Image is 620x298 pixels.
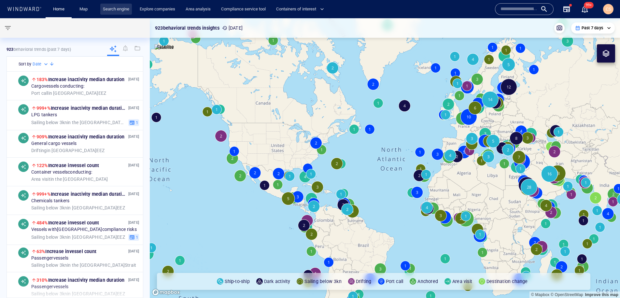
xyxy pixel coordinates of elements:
span: 183% [36,77,48,82]
button: 99+ [581,5,589,13]
span: in the [GEOGRAPHIC_DATA] [31,176,108,182]
p: [DATE] [222,24,243,32]
span: Passenger vessels [31,255,68,261]
span: Sailing below 3kn [31,262,67,267]
span: in [GEOGRAPHIC_DATA] EEZ [31,90,106,96]
span: Increase in activity median duration [36,106,127,111]
p: Anchored [417,277,438,285]
strong: 923 [7,47,14,52]
span: 310% [36,277,48,283]
span: Port call [31,90,49,95]
button: CS [602,3,615,16]
p: Drifting [356,277,372,285]
a: OpenStreetMap [551,292,583,297]
p: [DATE] [128,162,139,168]
p: Destination change [486,277,528,285]
span: 999+% [36,106,51,111]
a: Map [77,4,92,15]
p: [DATE] [128,248,139,254]
span: Increase in activity median duration [36,192,127,197]
p: Satellite [157,43,174,51]
button: Home [48,4,69,15]
a: Mapbox [531,292,549,297]
span: General cargo vessels [31,141,77,147]
span: in [GEOGRAPHIC_DATA] EEZ [31,234,125,240]
span: 99+ [584,2,594,8]
iframe: Chat [592,269,615,293]
div: Date [33,61,49,67]
p: Ship-to-ship [225,277,249,285]
p: behavioral trends (Past 7 days) [7,47,71,52]
p: [DATE] [128,277,139,283]
a: 99+ [580,4,590,14]
span: Containers of interest [276,6,324,13]
p: [DATE] [128,76,139,82]
span: Increase in activity median duration [36,277,125,283]
button: Map [74,4,95,15]
span: Vessels with [GEOGRAPHIC_DATA] compliance risks [31,227,137,233]
div: Notification center [581,5,589,13]
span: Chemicals tankers [31,198,69,204]
span: Drifting [31,148,47,153]
p: Port call [386,277,403,285]
p: Dark activity [264,277,290,285]
a: Compliance service tool [218,4,268,15]
span: Sailing below 3kn [31,120,67,125]
img: satellite [155,44,174,51]
span: in [GEOGRAPHIC_DATA] EEZ [31,205,125,211]
span: 122% [36,163,48,168]
span: in the [GEOGRAPHIC_DATA] Strait [31,120,126,125]
a: Area analysis [183,4,213,15]
p: 923 behavioral trends insights [155,24,219,32]
a: Search engine [100,4,132,15]
p: [DATE] [128,220,139,226]
h6: Date [33,61,41,67]
span: 1 [135,120,138,125]
button: 1 [128,234,139,241]
span: Sailing below 3kn [31,205,67,210]
p: [DATE] [128,134,139,140]
a: Map feedback [585,292,618,297]
span: Container vessels conducting: [31,169,92,175]
p: Sailing below 3kn [304,277,341,285]
span: Increase in vessel count [36,163,99,168]
a: Mapbox logo [152,289,180,296]
span: Increase in vessel count [36,249,96,254]
button: Containers of interest [274,4,330,15]
span: 484% [36,220,48,225]
a: Explore companies [137,4,178,15]
span: Increase in vessel count [36,220,99,225]
span: CS [606,7,611,12]
a: Home [50,4,67,15]
p: [DATE] [128,191,139,197]
span: in [GEOGRAPHIC_DATA] EEZ [31,148,105,153]
span: Increase in activity median duration [36,77,125,82]
span: Sailing below 3kn [31,234,67,239]
span: LPG tankers [31,112,57,118]
span: Area visit [31,176,50,181]
span: 909% [36,134,48,139]
p: [DATE] [128,105,139,111]
span: Passenger vessels [31,284,68,290]
h6: Sort by [19,61,31,67]
button: 1 [128,119,139,126]
p: Area visit [452,277,472,285]
span: 1 [135,234,138,240]
div: Past 7 days [575,25,611,31]
canvas: Map [150,18,620,298]
p: Past 7 days [582,25,603,31]
span: 999+% [36,192,51,197]
span: Increase in activity median duration [36,134,125,139]
span: Cargo vessels conducting: [31,83,85,89]
span: 63% [36,249,46,254]
span: in the [GEOGRAPHIC_DATA] Strait [31,262,136,268]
